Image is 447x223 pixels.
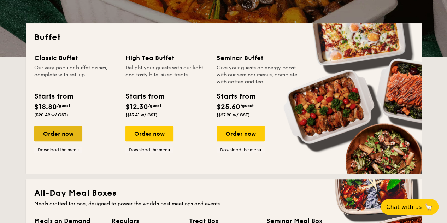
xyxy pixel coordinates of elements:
[217,53,299,63] div: Seminar Buffet
[217,91,255,102] div: Starts from
[34,147,82,153] a: Download the menu
[125,91,164,102] div: Starts from
[125,64,208,86] div: Delight your guests with our light and tasty bite-sized treats.
[34,126,82,141] div: Order now
[34,200,413,207] div: Meals crafted for one, designed to power the world's best meetings and events.
[34,103,57,111] span: $18.80
[148,103,161,108] span: /guest
[125,53,208,63] div: High Tea Buffet
[34,53,117,63] div: Classic Buffet
[381,199,439,215] button: Chat with us🦙
[240,103,254,108] span: /guest
[217,64,299,86] div: Give your guests an energy boost with our seminar menus, complete with coffee and tea.
[34,91,73,102] div: Starts from
[217,147,265,153] a: Download the menu
[424,203,433,211] span: 🦙
[217,103,240,111] span: $25.60
[125,112,158,117] span: ($13.41 w/ GST)
[34,32,413,43] h2: Buffet
[386,204,422,210] span: Chat with us
[34,188,413,199] h2: All-Day Meal Boxes
[125,147,173,153] a: Download the menu
[57,103,70,108] span: /guest
[125,126,173,141] div: Order now
[125,103,148,111] span: $12.30
[217,112,250,117] span: ($27.90 w/ GST)
[34,112,68,117] span: ($20.49 w/ GST)
[217,126,265,141] div: Order now
[34,64,117,86] div: Our very popular buffet dishes, complete with set-up.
